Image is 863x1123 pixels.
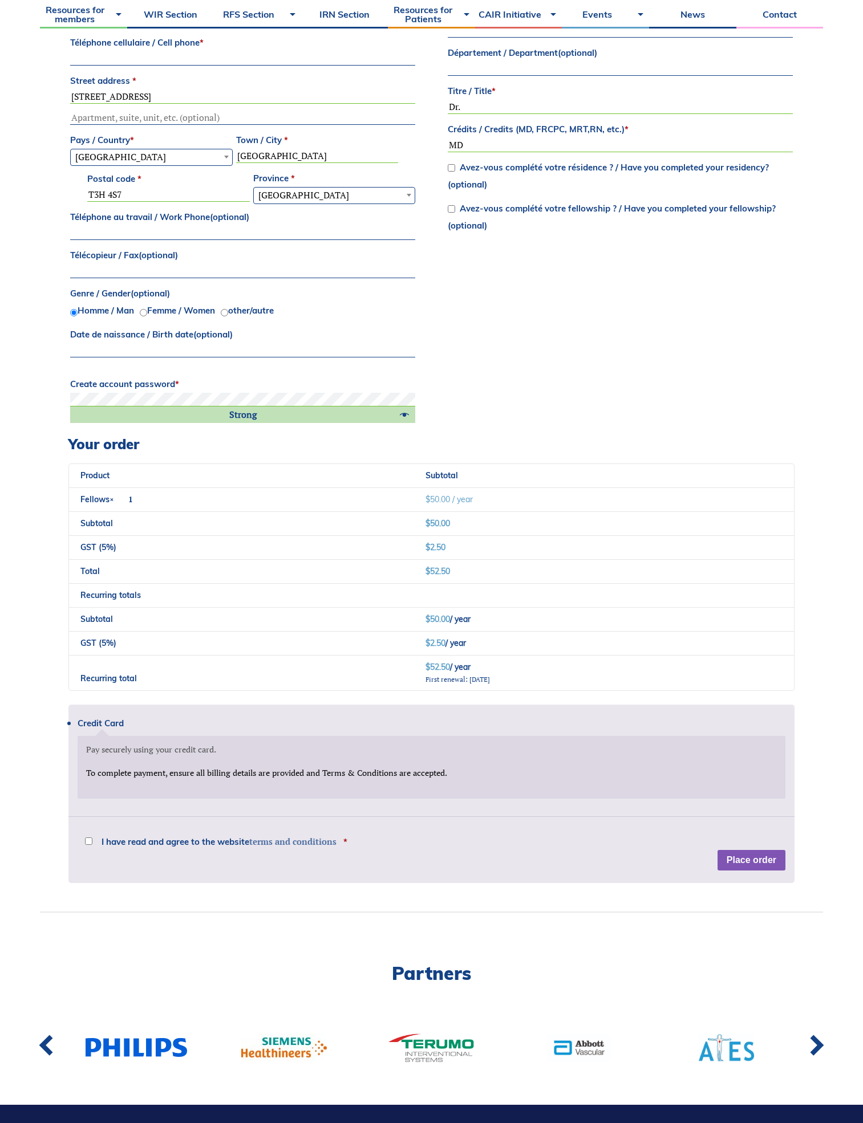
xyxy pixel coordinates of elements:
label: Département / Department [448,44,793,62]
abbr: required [137,173,141,184]
input: I have read and agree to the websiteterms and conditions * [85,837,92,845]
bdi: 52.50 [426,566,450,576]
label: Town / City [236,132,399,149]
input: House number and street name [70,90,415,104]
label: Pays / Country [70,132,233,149]
th: Subtotal [69,511,414,535]
label: Crédits / Credits (MD, FRCPC, MRT,RN, etc.) [448,121,793,138]
label: Télécopieur / Fax [70,247,415,264]
td: / year [414,607,794,631]
input: Apartment, suite, unit, etc. (optional) [70,111,415,125]
span: (optional) [139,250,178,261]
label: other/autre [228,305,274,316]
span: (optional) [193,329,233,340]
span: (optional) [558,47,597,58]
span: $ [426,638,430,648]
button: Place order [718,850,785,870]
span: (optional) [131,288,170,299]
div: Strong [70,406,415,422]
td: / year [414,655,794,690]
abbr: required [132,75,136,86]
label: Titre / Title [448,83,793,100]
label: Date de naissance / Birth date [70,326,415,343]
span: (optional) [448,179,487,190]
th: Subtotal [69,607,414,631]
span: Canada [71,149,232,164]
span: 52.50 [426,662,450,672]
label: Credit Card [78,719,785,727]
span: I have read and agree to the website [102,837,337,846]
p: Pay securely using your credit card. [86,744,777,756]
span: $ [426,566,430,576]
abbr: required [200,37,204,48]
span: Alberta [254,188,415,202]
th: Product [69,464,414,487]
abbr: required [492,86,496,96]
span: $ [426,614,430,624]
input: Avez-vous complété votre résidence ? / Have you completed your residency?(optional) [448,164,455,172]
span: 50.00 [426,614,450,624]
span: $ [426,662,430,672]
abbr: required [291,173,295,184]
span: (optional) [448,220,487,231]
label: Téléphone au travail / Work Phone [70,209,415,226]
label: Genre / Gender [70,285,415,302]
input: Avez-vous complété votre fellowship ? / Have you completed your fellowship?(optional) [448,205,455,213]
h2: Partners [40,964,823,982]
bdi: 50.00 [426,518,450,528]
label: Province [253,170,416,187]
abbr: required [284,135,288,145]
abbr: required [175,379,179,389]
th: Recurring total [69,655,414,690]
th: Subtotal [414,464,794,487]
td: Fellows [69,487,414,511]
span: $ [426,518,430,528]
label: Street address [70,72,415,89]
th: GST (5%) [69,631,414,655]
span: Pays / Country [70,149,233,166]
fieldset: Payment Info [86,767,777,791]
span: (optional) [210,211,249,222]
abbr: required [625,124,629,135]
span: To complete payment, ensure all billing details are provided and Terms & Conditions are accepted. [86,767,447,778]
label: Create account password [70,376,415,393]
small: First renewal: [DATE] [426,675,490,683]
td: / year [414,631,794,655]
strong: × 1 [110,494,135,504]
label: Homme / Man [78,305,134,316]
label: Téléphone cellulaire / Cell phone [70,34,415,51]
th: GST (5%) [69,535,414,559]
span: Province / State [253,187,416,204]
h3: Your order [68,436,795,453]
span: $ [426,494,430,504]
span: 2.50 [426,542,445,552]
a: terms and conditions [249,836,337,847]
label: Avez-vous complété votre résidence ? / Have you completed your residency? [448,162,769,190]
abbr: required [130,135,134,145]
bdi: 50.00 [426,494,450,504]
th: Total [69,559,414,583]
span: 2.50 [426,638,445,648]
th: Recurring totals [69,583,794,607]
span: / year [452,494,473,504]
label: Avez-vous complété votre fellowship ? / Have you completed your fellowship? [448,203,776,231]
span: $ [426,542,430,552]
label: Femme / Women [147,305,215,316]
label: Postal code [87,170,250,188]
